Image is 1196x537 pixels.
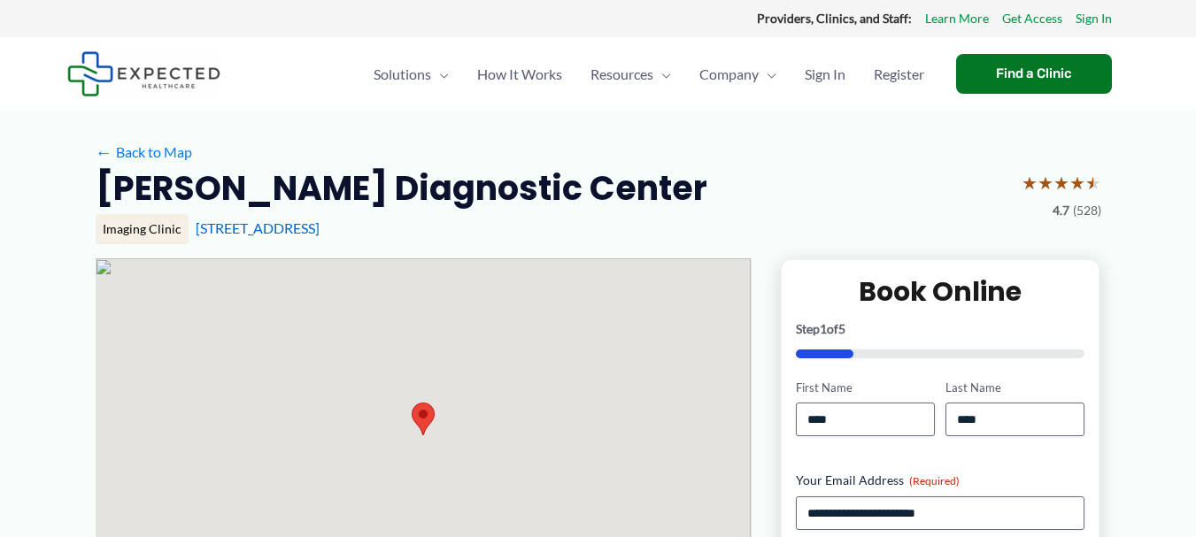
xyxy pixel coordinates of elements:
[1085,166,1101,199] span: ★
[463,43,576,105] a: How It Works
[860,43,938,105] a: Register
[359,43,938,105] nav: Primary Site Navigation
[96,139,192,165] a: ←Back to Map
[796,380,935,396] label: First Name
[1073,199,1101,222] span: (528)
[759,43,776,105] span: Menu Toggle
[820,321,827,336] span: 1
[196,219,320,236] a: [STREET_ADDRESS]
[67,51,220,96] img: Expected Healthcare Logo - side, dark font, small
[359,43,463,105] a: SolutionsMenu Toggle
[1022,166,1038,199] span: ★
[874,43,924,105] span: Register
[956,54,1112,94] a: Find a Clinic
[1038,166,1053,199] span: ★
[791,43,860,105] a: Sign In
[838,321,845,336] span: 5
[96,143,112,160] span: ←
[685,43,791,105] a: CompanyMenu Toggle
[796,472,1085,489] label: Your Email Address
[1053,166,1069,199] span: ★
[576,43,685,105] a: ResourcesMenu Toggle
[796,323,1085,335] p: Step of
[1069,166,1085,199] span: ★
[590,43,653,105] span: Resources
[431,43,449,105] span: Menu Toggle
[925,7,989,30] a: Learn More
[374,43,431,105] span: Solutions
[96,166,707,210] h2: [PERSON_NAME] Diagnostic Center
[796,274,1085,309] h2: Book Online
[1002,7,1062,30] a: Get Access
[477,43,562,105] span: How It Works
[96,214,189,244] div: Imaging Clinic
[653,43,671,105] span: Menu Toggle
[757,11,912,26] strong: Providers, Clinics, and Staff:
[805,43,845,105] span: Sign In
[1053,199,1069,222] span: 4.7
[699,43,759,105] span: Company
[909,474,960,487] span: (Required)
[945,380,1084,396] label: Last Name
[1076,7,1112,30] a: Sign In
